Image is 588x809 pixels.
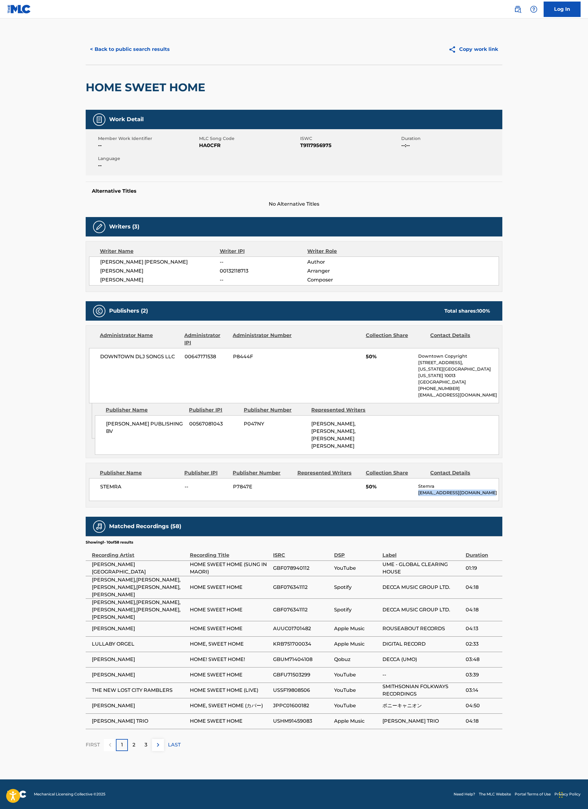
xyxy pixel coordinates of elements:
span: [PERSON_NAME][GEOGRAPHIC_DATA] [92,561,187,576]
div: Administrator IPI [184,332,228,347]
span: HOME SWEET HOME (SUNG IN MAORI) [190,561,270,576]
span: Member Work Identifier [98,135,198,142]
span: YouTube [334,687,379,694]
span: Mechanical Licensing Collective © 2025 [34,791,105,797]
span: YouTube [334,702,379,709]
p: LAST [168,741,181,749]
p: [PHONE_NUMBER] [418,385,499,392]
span: HOME SWEET HOME [190,671,270,679]
span: ポニーキャニオン [382,702,463,709]
span: [PERSON_NAME] [100,276,220,284]
div: Contact Details [430,332,490,347]
span: Apple Music [334,640,379,648]
img: help [530,6,537,13]
img: Matched Recordings [96,523,103,530]
span: DECCA MUSIC GROUP LTD. [382,584,463,591]
span: 03:48 [466,656,499,663]
div: Collection Share [366,469,426,477]
span: YouTube [334,671,379,679]
p: [US_STATE][GEOGRAPHIC_DATA][US_STATE] 10013 [418,366,499,379]
span: DECCA MUSIC GROUP LTD. [382,606,463,614]
h5: Writers (3) [109,223,139,230]
p: Showing 1 - 10 of 58 results [86,540,133,545]
span: -- [98,162,198,169]
span: 04:18 [466,717,499,725]
a: Privacy Policy [554,791,581,797]
span: Spotify [334,606,379,614]
iframe: Chat Widget [557,779,588,809]
span: P8444F [233,353,293,360]
span: Author [307,258,387,266]
span: No Alternative Titles [86,200,502,208]
span: -- [382,671,463,679]
p: 2 [133,741,135,749]
button: < Back to public search results [86,42,174,57]
span: [PERSON_NAME], [PERSON_NAME], [PERSON_NAME] [PERSON_NAME] [311,421,356,449]
span: 02:33 [466,640,499,648]
div: Publisher IPI [189,406,239,414]
h5: Publishers (2) [109,307,148,314]
span: 100 % [477,308,490,314]
span: 50% [366,353,414,360]
span: 01:19 [466,565,499,572]
span: DOWNTOWN DLJ SONGS LLC [100,353,180,360]
h2: HOME SWEET HOME [86,80,208,94]
span: 03:39 [466,671,499,679]
div: Collection Share [366,332,426,347]
span: STEMRA [100,483,180,491]
div: Writer IPI [220,248,308,255]
div: Administrator Name [100,332,180,347]
span: SMITHSONIAN FOLKWAYS RECORDINGS [382,683,463,698]
span: GBUM71404108 [273,656,331,663]
span: [PERSON_NAME],[PERSON_NAME],[PERSON_NAME],[PERSON_NAME],[PERSON_NAME] [92,576,187,598]
p: Stemra [418,483,499,490]
span: USHM91459083 [273,717,331,725]
span: [PERSON_NAME] [92,671,187,679]
span: 03:14 [466,687,499,694]
span: YouTube [334,565,379,572]
div: Administrator Number [233,332,292,347]
span: -- [98,142,198,149]
img: MLC Logo [7,5,31,14]
p: 3 [145,741,147,749]
p: Downtown Copyright [418,353,499,359]
span: JPPC01600182 [273,702,331,709]
h5: Alternative Titles [92,188,496,194]
span: 50% [366,483,414,491]
span: HOME! SWEET HOME! [190,656,270,663]
span: HA0CFR [199,142,299,149]
h5: Work Detail [109,116,144,123]
span: HOME SWEET HOME [190,717,270,725]
p: 1 [121,741,123,749]
span: Arranger [307,267,387,275]
span: 00647171538 [185,353,228,360]
div: ISRC [273,545,331,559]
div: Recording Title [190,545,270,559]
a: Portal Terms of Use [515,791,551,797]
span: HOME SWEET HOME (LIVE) [190,687,270,694]
div: DSP [334,545,379,559]
span: T9117956975 [300,142,400,149]
span: Spotify [334,584,379,591]
div: Publisher Number [244,406,307,414]
span: [PERSON_NAME] TRIO [382,717,463,725]
span: MLC Song Code [199,135,299,142]
span: -- [185,483,228,491]
span: [PERSON_NAME] TRIO [92,717,187,725]
a: Log In [544,2,581,17]
span: UME - GLOBAL CLEARING HOUSE [382,561,463,576]
p: [EMAIL_ADDRESS][DOMAIN_NAME] [418,490,499,496]
div: Writer Role [307,248,387,255]
a: The MLC Website [479,791,511,797]
span: GBFU71503299 [273,671,331,679]
a: Need Help? [454,791,475,797]
span: KRB751700034 [273,640,331,648]
span: 00567081043 [189,420,239,428]
div: Writer Name [100,248,220,255]
div: Total shares: [444,307,490,315]
span: GBF076341112 [273,584,331,591]
p: FIRST [86,741,100,749]
span: Qobuz [334,656,379,663]
img: logo [7,791,27,798]
img: Copy work link [448,46,459,53]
